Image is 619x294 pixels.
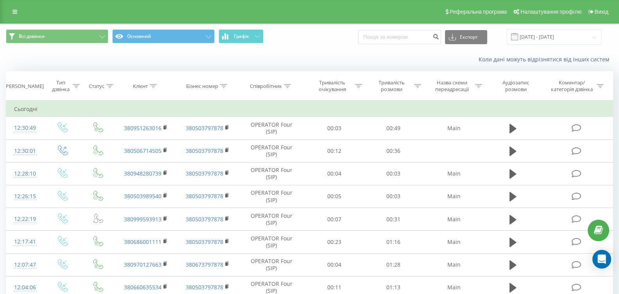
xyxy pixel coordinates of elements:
[364,140,423,162] td: 00:36
[305,162,364,185] td: 00:04
[219,29,264,43] button: Графік
[364,162,423,185] td: 00:03
[186,283,223,291] a: 380503797878
[124,170,161,177] a: 380948280739
[592,250,611,269] div: Open Intercom Messenger
[124,147,161,154] a: 380506714505
[595,9,608,15] span: Вихід
[423,208,485,231] td: Main
[124,215,161,223] a: 380999593913
[6,29,108,43] button: Всі дзвінки
[305,117,364,140] td: 00:03
[305,231,364,253] td: 00:23
[124,124,161,132] a: 380951263016
[305,140,364,162] td: 00:12
[423,162,485,185] td: Main
[238,117,305,140] td: OPERATOR Four (SIP)
[124,192,161,200] a: 380503989540
[423,253,485,276] td: Main
[133,83,148,90] div: Клієнт
[238,253,305,276] td: OPERATOR Four (SIP)
[89,83,104,90] div: Статус
[479,56,613,63] a: Коли дані можуть відрізнятися вiд інших систем
[549,79,595,93] div: Коментар/категорія дзвінка
[186,147,223,154] a: 380503797878
[234,34,249,39] span: Графік
[445,30,487,44] button: Експорт
[364,208,423,231] td: 00:31
[492,79,540,93] div: Аудіозапис розмови
[238,185,305,208] td: OPERATOR Four (SIP)
[305,208,364,231] td: 00:07
[305,185,364,208] td: 00:05
[238,208,305,231] td: OPERATOR Four (SIP)
[186,124,223,132] a: 380503797878
[238,231,305,253] td: OPERATOR Four (SIP)
[250,83,282,90] div: Співробітник
[124,261,161,268] a: 380970127663
[238,140,305,162] td: OPERATOR Four (SIP)
[14,143,36,159] div: 12:30:01
[186,170,223,177] a: 380503797878
[364,231,423,253] td: 01:16
[186,261,223,268] a: 380673797878
[14,166,36,181] div: 12:28:10
[6,101,613,117] td: Сьогодні
[520,9,581,15] span: Налаштування профілю
[14,189,36,204] div: 12:26:15
[4,83,44,90] div: [PERSON_NAME]
[14,212,36,227] div: 12:22:19
[19,33,45,39] span: Всі дзвінки
[112,29,215,43] button: Основний
[364,253,423,276] td: 01:28
[364,185,423,208] td: 00:03
[14,257,36,272] div: 12:07:47
[14,120,36,136] div: 12:30:49
[423,231,485,253] td: Main
[312,79,353,93] div: Тривалість очікування
[51,79,71,93] div: Тип дзвінка
[186,83,218,90] div: Бізнес номер
[124,238,161,246] a: 380686001111
[186,238,223,246] a: 380503797878
[186,192,223,200] a: 380503797878
[186,215,223,223] a: 380503797878
[124,283,161,291] a: 380660635534
[371,79,413,93] div: Тривалість розмови
[423,185,485,208] td: Main
[423,117,485,140] td: Main
[305,253,364,276] td: 00:04
[358,30,441,44] input: Пошук за номером
[364,117,423,140] td: 00:49
[238,162,305,185] td: OPERATOR Four (SIP)
[450,9,507,15] span: Реферальна програма
[431,79,473,93] div: Назва схеми переадресації
[14,234,36,249] div: 12:17:41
